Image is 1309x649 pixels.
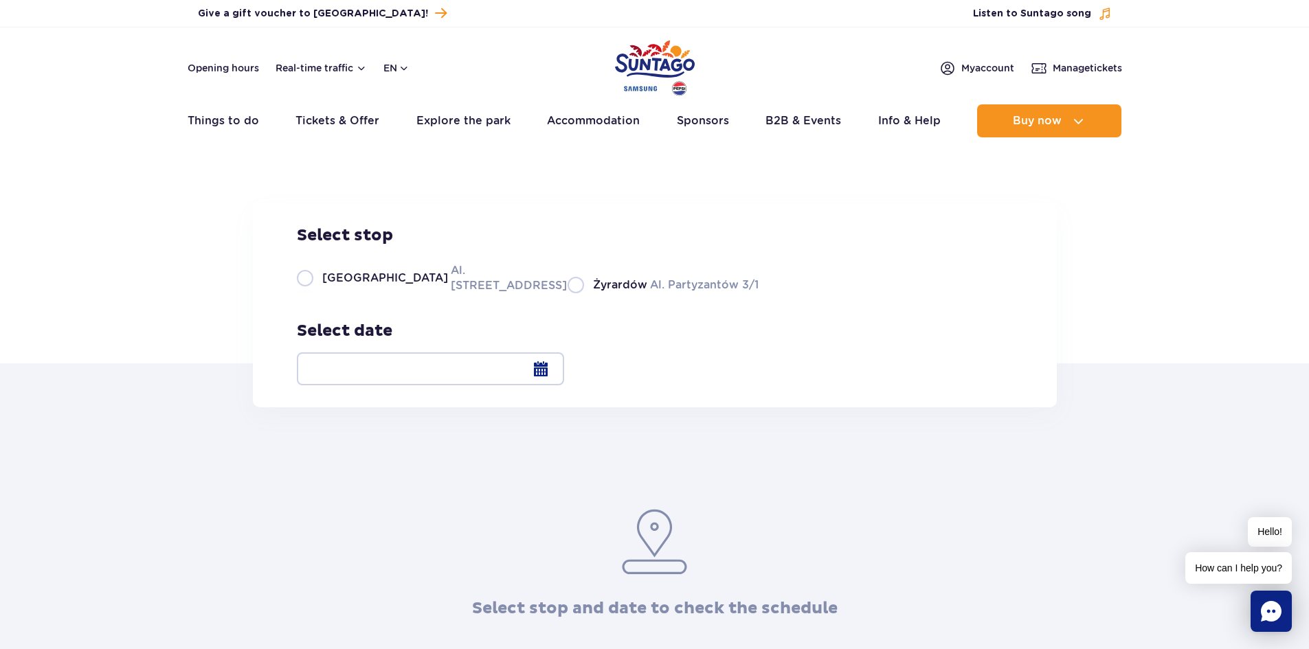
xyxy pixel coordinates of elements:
[276,62,367,73] button: Real-time traffic
[615,34,695,98] a: Park of Poland
[198,7,428,21] span: Give a gift voucher to [GEOGRAPHIC_DATA]!
[297,262,551,293] label: Al. [STREET_ADDRESS]
[472,598,838,619] h3: Select stop and date to check the schedule
[188,104,259,137] a: Things to do
[939,60,1014,76] a: Myaccount
[973,7,1112,21] button: Listen to Suntago song
[416,104,511,137] a: Explore the park
[297,225,759,246] h3: Select stop
[1248,517,1292,547] span: Hello!
[1031,60,1122,76] a: Managetickets
[568,276,759,293] label: Al. Partyzantów 3/1
[1053,61,1122,75] span: Manage tickets
[297,321,564,341] h3: Select date
[1013,115,1062,127] span: Buy now
[1251,591,1292,632] div: Chat
[1185,552,1292,584] span: How can I help you?
[620,508,689,576] img: pin.953eee3c.svg
[547,104,640,137] a: Accommodation
[322,271,448,286] span: [GEOGRAPHIC_DATA]
[977,104,1121,137] button: Buy now
[961,61,1014,75] span: My account
[198,4,447,23] a: Give a gift voucher to [GEOGRAPHIC_DATA]!
[295,104,379,137] a: Tickets & Offer
[878,104,941,137] a: Info & Help
[593,277,647,293] span: Żyrardów
[765,104,841,137] a: B2B & Events
[383,61,410,75] button: en
[677,104,729,137] a: Sponsors
[973,7,1091,21] span: Listen to Suntago song
[188,61,259,75] a: Opening hours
